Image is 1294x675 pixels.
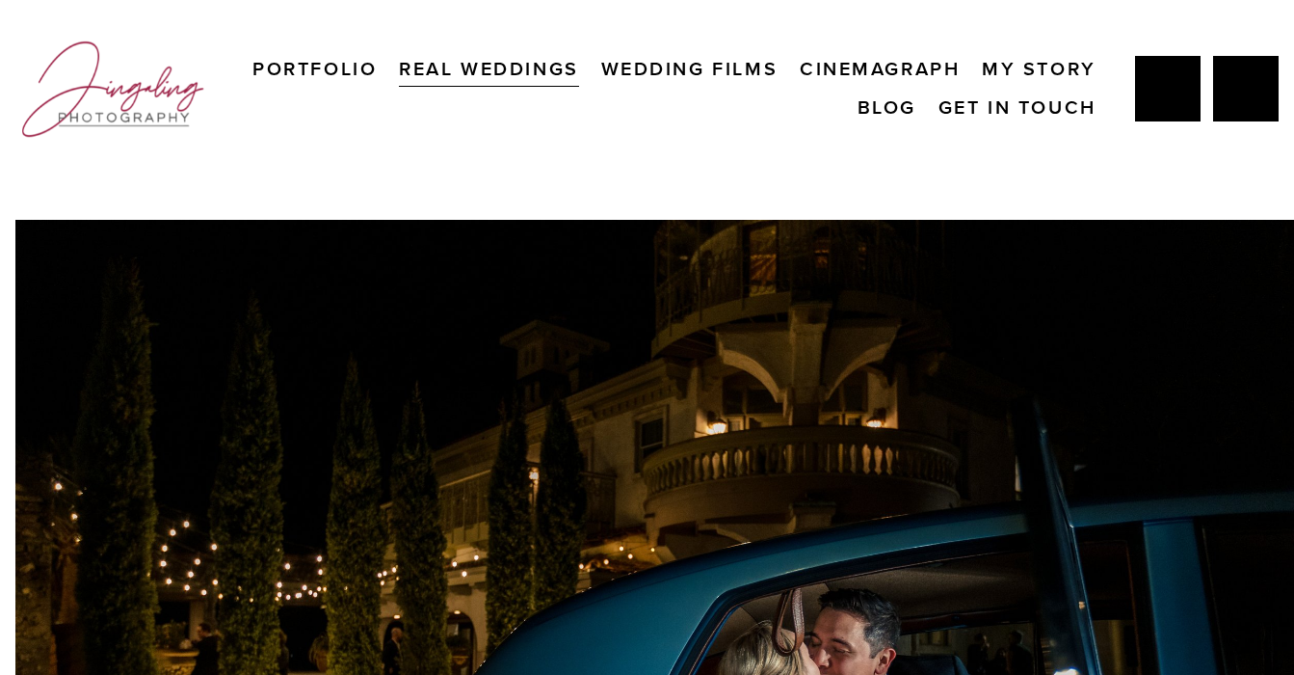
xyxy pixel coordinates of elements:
[938,89,1096,127] a: Get In Touch
[982,50,1096,89] a: My Story
[399,50,579,89] a: Real Weddings
[252,50,377,89] a: Portfolio
[15,33,210,146] img: Jingaling Photography
[601,50,779,89] a: Wedding Films
[1135,56,1201,121] a: Jing Yang
[1213,56,1279,121] a: Instagram
[800,50,960,89] a: Cinemagraph
[858,89,916,127] a: Blog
